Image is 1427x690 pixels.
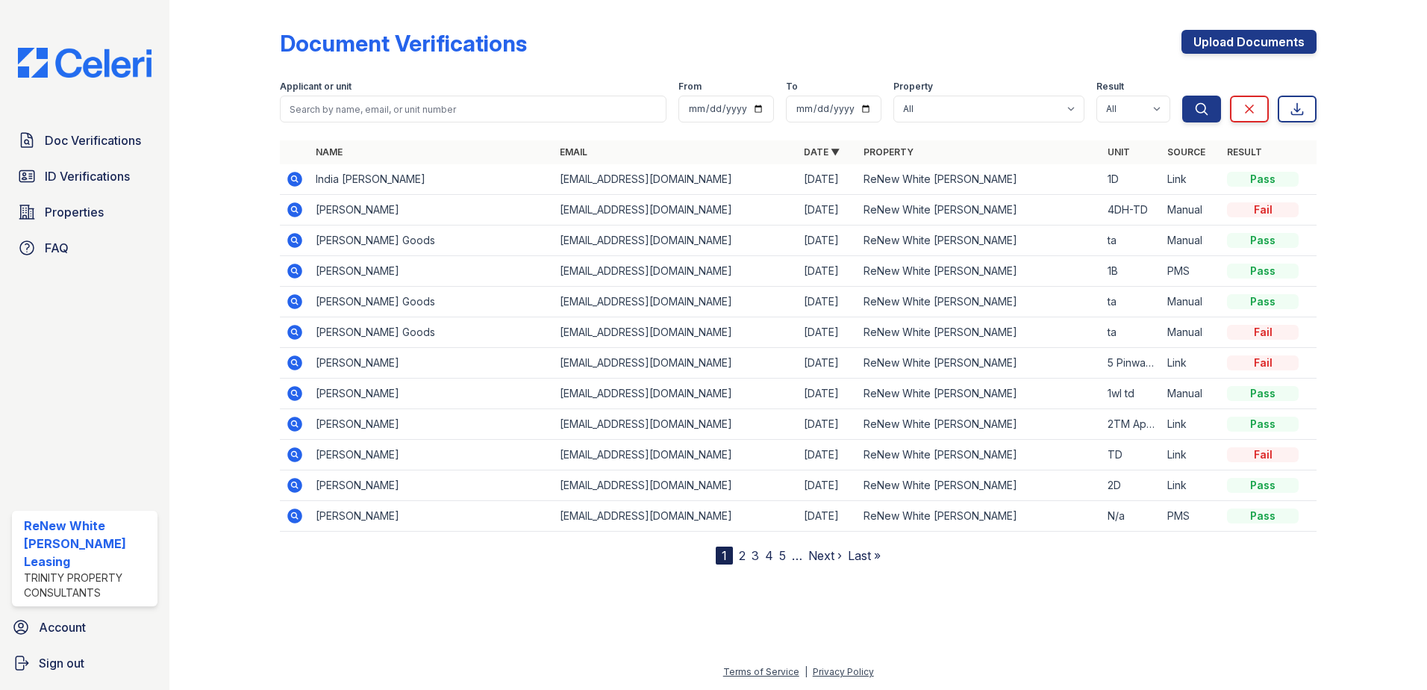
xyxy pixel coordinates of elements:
[1161,440,1221,470] td: Link
[310,470,554,501] td: [PERSON_NAME]
[858,256,1102,287] td: ReNew White [PERSON_NAME]
[723,666,799,677] a: Terms of Service
[1102,317,1161,348] td: ta
[798,470,858,501] td: [DATE]
[1161,317,1221,348] td: Manual
[858,409,1102,440] td: ReNew White [PERSON_NAME]
[798,379,858,409] td: [DATE]
[310,440,554,470] td: [PERSON_NAME]
[1161,379,1221,409] td: Manual
[280,96,666,122] input: Search by name, email, or unit number
[310,379,554,409] td: [PERSON_NAME]
[858,287,1102,317] td: ReNew White [PERSON_NAME]
[12,197,157,227] a: Properties
[813,666,874,677] a: Privacy Policy
[24,517,152,571] div: ReNew White [PERSON_NAME] Leasing
[45,203,104,221] span: Properties
[12,125,157,155] a: Doc Verifications
[858,164,1102,195] td: ReNew White [PERSON_NAME]
[310,195,554,226] td: [PERSON_NAME]
[798,348,858,379] td: [DATE]
[1227,146,1262,158] a: Result
[1161,348,1221,379] td: Link
[1102,470,1161,501] td: 2D
[12,233,157,263] a: FAQ
[6,648,163,678] a: Sign out
[316,146,343,158] a: Name
[1227,355,1299,370] div: Fail
[554,379,798,409] td: [EMAIL_ADDRESS][DOMAIN_NAME]
[752,548,759,563] a: 3
[280,30,527,57] div: Document Verifications
[310,164,554,195] td: India [PERSON_NAME]
[310,287,554,317] td: [PERSON_NAME] Goods
[39,618,86,636] span: Account
[1227,294,1299,309] div: Pass
[798,440,858,470] td: [DATE]
[554,501,798,532] td: [EMAIL_ADDRESS][DOMAIN_NAME]
[765,548,773,563] a: 4
[554,164,798,195] td: [EMAIL_ADDRESS][DOMAIN_NAME]
[554,287,798,317] td: [EMAIL_ADDRESS][DOMAIN_NAME]
[1227,478,1299,493] div: Pass
[310,409,554,440] td: [PERSON_NAME]
[1161,501,1221,532] td: PMS
[1227,264,1299,279] div: Pass
[1161,164,1221,195] td: Link
[310,226,554,256] td: [PERSON_NAME] Goods
[798,256,858,287] td: [DATE]
[1102,409,1161,440] td: 2TM Apt 2D, Floorplan [GEOGRAPHIC_DATA]
[1102,195,1161,226] td: 4DH-TD
[858,317,1102,348] td: ReNew White [PERSON_NAME]
[560,146,587,158] a: Email
[798,164,858,195] td: [DATE]
[1161,470,1221,501] td: Link
[1227,417,1299,432] div: Pass
[1227,233,1299,248] div: Pass
[1102,379,1161,409] td: 1wl td
[798,501,858,532] td: [DATE]
[1102,164,1161,195] td: 1D
[858,470,1102,501] td: ReNew White [PERSON_NAME]
[858,348,1102,379] td: ReNew White [PERSON_NAME]
[792,547,802,565] span: …
[1227,325,1299,340] div: Fail
[554,470,798,501] td: [EMAIL_ADDRESS][DOMAIN_NAME]
[1161,287,1221,317] td: Manual
[24,571,152,600] div: Trinity Property Consultants
[554,317,798,348] td: [EMAIL_ADDRESS][DOMAIN_NAME]
[39,654,84,672] span: Sign out
[1161,256,1221,287] td: PMS
[1161,195,1221,226] td: Manual
[798,287,858,317] td: [DATE]
[779,548,786,563] a: 5
[716,547,733,565] div: 1
[1102,287,1161,317] td: ta
[45,239,69,257] span: FAQ
[739,548,746,563] a: 2
[554,348,798,379] td: [EMAIL_ADDRESS][DOMAIN_NAME]
[280,81,352,93] label: Applicant or unit
[858,379,1102,409] td: ReNew White [PERSON_NAME]
[1227,447,1299,462] div: Fail
[858,226,1102,256] td: ReNew White [PERSON_NAME]
[554,440,798,470] td: [EMAIL_ADDRESS][DOMAIN_NAME]
[1227,202,1299,217] div: Fail
[1102,501,1161,532] td: N/a
[554,409,798,440] td: [EMAIL_ADDRESS][DOMAIN_NAME]
[798,409,858,440] td: [DATE]
[858,195,1102,226] td: ReNew White [PERSON_NAME]
[848,548,881,563] a: Last »
[798,317,858,348] td: [DATE]
[310,501,554,532] td: [PERSON_NAME]
[893,81,933,93] label: Property
[858,440,1102,470] td: ReNew White [PERSON_NAME]
[786,81,798,93] label: To
[798,226,858,256] td: [DATE]
[798,195,858,226] td: [DATE]
[6,612,163,642] a: Account
[1227,172,1299,187] div: Pass
[12,161,157,191] a: ID Verifications
[310,348,554,379] td: [PERSON_NAME]
[804,146,840,158] a: Date ▼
